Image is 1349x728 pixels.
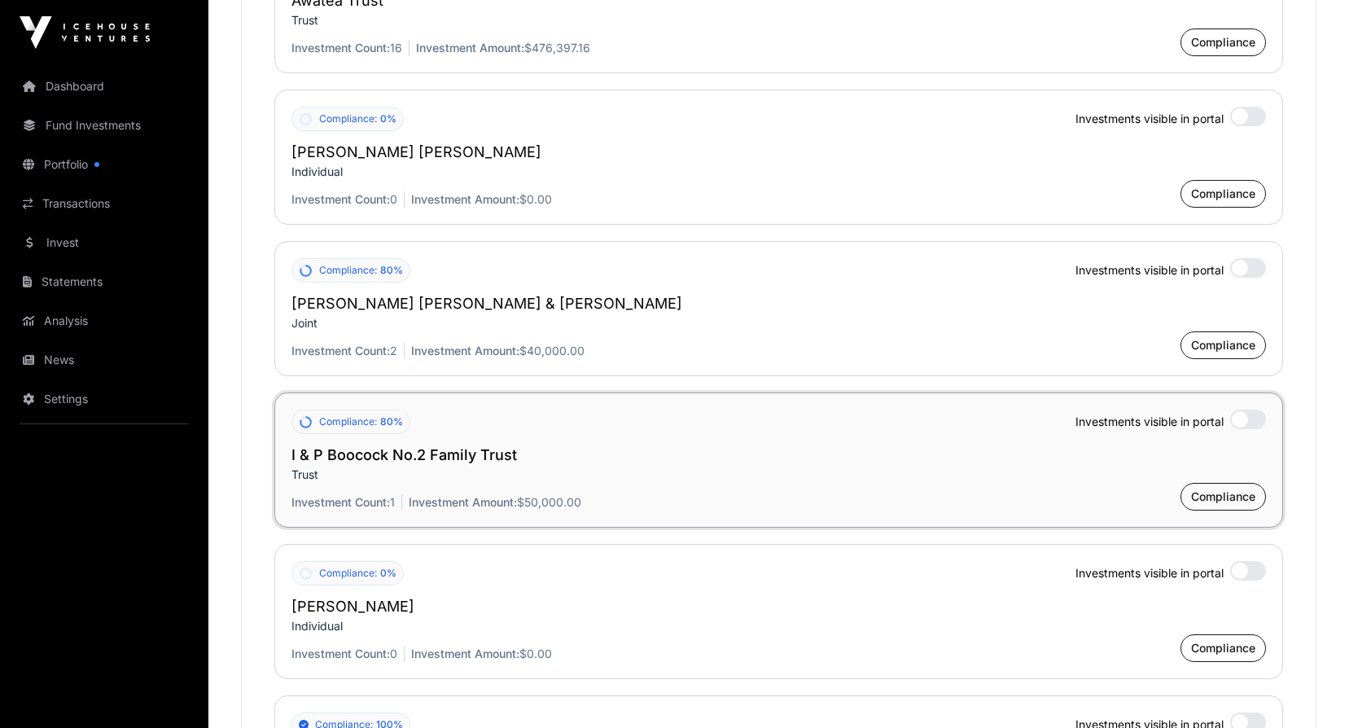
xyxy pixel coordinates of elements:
[291,164,1266,180] p: Individual
[291,41,390,55] span: Investment Count:
[13,107,195,143] a: Fund Investments
[1191,186,1255,202] span: Compliance
[411,344,519,357] span: Investment Amount:
[416,40,590,56] p: $476,397.16
[1075,262,1224,278] span: Investments visible in portal
[13,342,195,378] a: News
[291,40,410,56] p: 16
[291,444,1266,467] h2: I & P Boocock No.2 Family Trust
[291,646,405,662] p: 0
[1180,190,1266,206] a: Compliance
[411,191,552,208] p: $0.00
[1191,489,1255,505] span: Compliance
[411,343,585,359] p: $40,000.00
[1180,644,1266,660] a: Compliance
[291,494,402,511] p: 1
[1180,331,1266,359] button: Compliance
[13,147,195,182] a: Portfolio
[13,303,195,339] a: Analysis
[319,567,377,580] span: Compliance:
[319,264,377,277] span: Compliance:
[291,647,390,660] span: Investment Count:
[13,381,195,417] a: Settings
[380,415,403,428] span: 80%
[319,112,377,125] span: Compliance:
[291,191,405,208] p: 0
[1230,410,1266,429] label: Minimum 1 Entity Active
[1180,38,1266,55] a: Compliance
[380,264,403,277] span: 80%
[1180,29,1266,56] button: Compliance
[1075,414,1224,430] span: Investments visible in portal
[291,343,405,359] p: 2
[411,647,519,660] span: Investment Amount:
[1075,111,1224,127] span: Investments visible in portal
[1075,565,1224,581] span: Investments visible in portal
[13,225,195,261] a: Invest
[1180,341,1266,357] a: Compliance
[291,12,1266,29] p: Trust
[1268,650,1349,728] iframe: Chat Widget
[416,41,524,55] span: Investment Amount:
[291,292,1266,315] h2: [PERSON_NAME] [PERSON_NAME] & [PERSON_NAME]
[291,495,390,509] span: Investment Count:
[1191,337,1255,353] span: Compliance
[380,567,396,580] span: 0%
[409,495,517,509] span: Investment Amount:
[13,186,195,221] a: Transactions
[1180,180,1266,208] button: Compliance
[291,344,390,357] span: Investment Count:
[409,494,581,511] p: $50,000.00
[291,618,1266,634] p: Individual
[1191,34,1255,50] span: Compliance
[1191,640,1255,656] span: Compliance
[291,595,1266,618] h2: [PERSON_NAME]
[291,141,1266,164] h2: [PERSON_NAME] [PERSON_NAME]
[411,192,519,206] span: Investment Amount:
[1180,483,1266,511] button: Compliance
[291,315,1266,331] p: Joint
[20,16,150,49] img: Icehouse Ventures Logo
[1180,634,1266,662] button: Compliance
[411,646,552,662] p: $0.00
[1180,493,1266,509] a: Compliance
[291,192,390,206] span: Investment Count:
[319,415,377,428] span: Compliance:
[13,264,195,300] a: Statements
[13,68,195,104] a: Dashboard
[380,112,396,125] span: 0%
[291,467,1266,483] p: Trust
